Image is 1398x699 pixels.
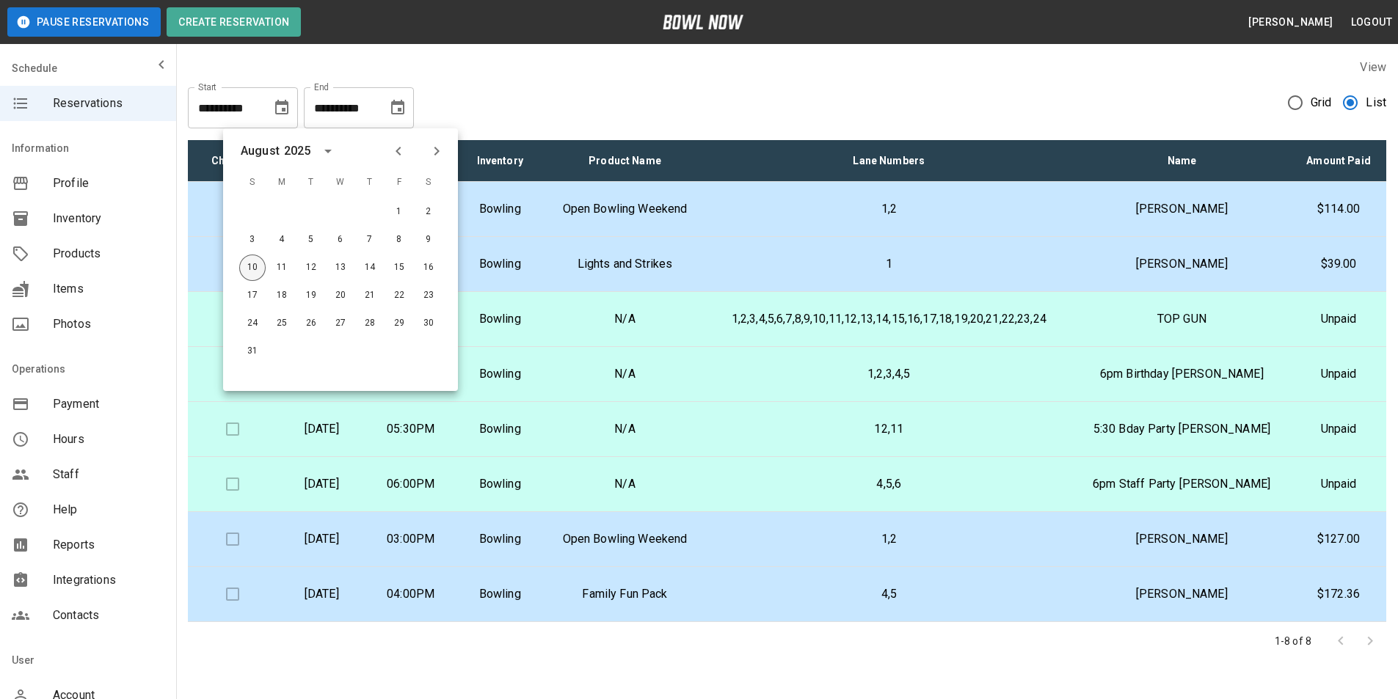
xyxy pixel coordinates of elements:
[269,255,295,281] button: Aug 11, 2025
[357,168,383,197] span: T
[386,310,412,337] button: Aug 29, 2025
[717,475,1060,493] p: 4,5,6
[663,15,743,29] img: logo
[53,95,164,112] span: Reservations
[53,395,164,413] span: Payment
[556,530,693,548] p: Open Bowling Weekend
[467,530,532,548] p: Bowling
[1303,365,1375,383] p: Unpaid
[298,310,324,337] button: Aug 26, 2025
[1303,530,1375,548] p: $127.00
[378,530,443,548] p: 03:00PM
[327,255,354,281] button: Aug 13, 2025
[269,227,295,253] button: Aug 4, 2025
[53,431,164,448] span: Hours
[556,585,693,603] p: Family Fun Pack
[717,255,1060,273] p: 1
[53,245,164,263] span: Products
[1303,475,1375,493] p: Unpaid
[386,168,412,197] span: F
[239,255,266,281] button: Aug 10, 2025
[717,365,1060,383] p: 1,2,3,4,5
[1303,585,1375,603] p: $172.36
[53,501,164,519] span: Help
[53,466,164,483] span: Staff
[378,585,443,603] p: 04:00PM
[1085,365,1280,383] p: 6pm Birthday [PERSON_NAME]
[1085,200,1280,218] p: [PERSON_NAME]
[357,255,383,281] button: Aug 14, 2025
[267,93,296,122] button: Choose date, selected date is Aug 10, 2025
[298,168,324,197] span: T
[1303,310,1375,328] p: Unpaid
[415,227,442,253] button: Aug 9, 2025
[298,282,324,309] button: Aug 19, 2025
[455,140,544,182] th: Inventory
[717,585,1060,603] p: 4,5
[383,93,412,122] button: Choose date, selected date is Sep 10, 2025
[53,210,164,227] span: Inventory
[1303,200,1375,218] p: $114.00
[357,310,383,337] button: Aug 28, 2025
[239,168,266,197] span: S
[327,282,354,309] button: Aug 20, 2025
[239,338,266,365] button: Aug 31, 2025
[1085,310,1280,328] p: TOP GUN
[1085,475,1280,493] p: 6pm Staff Party [PERSON_NAME]
[327,310,354,337] button: Aug 27, 2025
[1311,94,1332,111] span: Grid
[288,530,354,548] p: [DATE]
[288,420,354,438] p: [DATE]
[239,282,266,309] button: Aug 17, 2025
[327,168,354,197] span: W
[188,140,277,182] th: Check In
[1085,420,1280,438] p: 5:30 Bday Party [PERSON_NAME]
[239,310,266,337] button: Aug 24, 2025
[556,420,693,438] p: N/A
[415,282,442,309] button: Aug 23, 2025
[288,475,354,493] p: [DATE]
[556,200,693,218] p: Open Bowling Weekend
[1366,94,1386,111] span: List
[239,227,266,253] button: Aug 3, 2025
[1303,420,1375,438] p: Unpaid
[378,420,443,438] p: 05:30PM
[167,7,301,37] button: Create Reservation
[415,168,442,197] span: S
[467,255,532,273] p: Bowling
[53,315,164,333] span: Photos
[1242,9,1339,36] button: [PERSON_NAME]
[556,365,693,383] p: N/A
[357,282,383,309] button: Aug 21, 2025
[327,227,354,253] button: Aug 6, 2025
[7,7,161,37] button: Pause Reservations
[386,282,412,309] button: Aug 22, 2025
[1085,255,1280,273] p: [PERSON_NAME]
[705,140,1072,182] th: Lane Numbers
[298,255,324,281] button: Aug 12, 2025
[386,199,412,225] button: Aug 1, 2025
[53,536,164,554] span: Reports
[269,310,295,337] button: Aug 25, 2025
[1073,140,1292,182] th: Name
[53,280,164,298] span: Items
[357,227,383,253] button: Aug 7, 2025
[467,585,532,603] p: Bowling
[415,199,442,225] button: Aug 2, 2025
[386,255,412,281] button: Aug 15, 2025
[269,282,295,309] button: Aug 18, 2025
[284,142,311,160] div: 2025
[269,168,295,197] span: M
[378,475,443,493] p: 06:00PM
[467,310,532,328] p: Bowling
[1085,585,1280,603] p: [PERSON_NAME]
[1275,634,1311,648] p: 1-8 of 8
[717,310,1060,328] p: 1,2,3,4,5,6,7,8,9,10,11,12,13,14,15,16,17,18,19,20,21,22,23,24
[386,139,411,164] button: Previous month
[316,139,341,164] button: calendar view is open, switch to year view
[1303,255,1375,273] p: $39.00
[1360,60,1386,74] label: View
[53,175,164,192] span: Profile
[53,571,164,589] span: Integrations
[1291,140,1386,182] th: Amount Paid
